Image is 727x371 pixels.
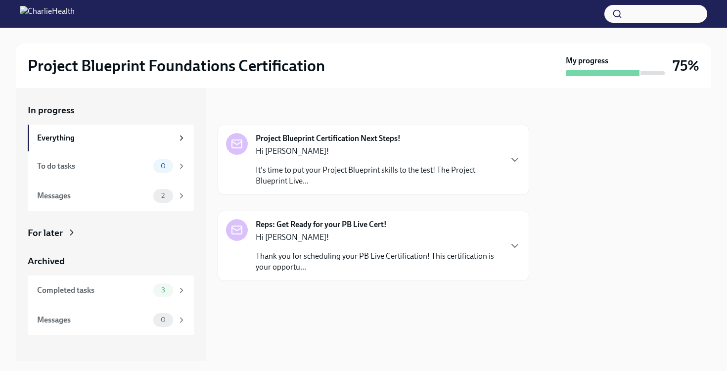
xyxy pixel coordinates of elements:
[37,133,173,143] div: Everything
[37,190,149,201] div: Messages
[28,56,325,76] h2: Project Blueprint Foundations Certification
[256,232,501,243] p: Hi [PERSON_NAME]!
[566,55,608,66] strong: My progress
[37,315,149,325] div: Messages
[218,104,264,117] div: In progress
[256,219,387,230] strong: Reps: Get Ready for your PB Live Cert!
[673,57,699,75] h3: 75%
[155,162,172,170] span: 0
[256,165,501,186] p: It's time to put your Project Blueprint skills to the test! The Project Blueprint Live...
[155,316,172,324] span: 0
[155,192,171,199] span: 2
[155,286,171,294] span: 3
[28,125,194,151] a: Everything
[20,6,75,22] img: CharlieHealth
[28,255,194,268] a: Archived
[256,146,501,157] p: Hi [PERSON_NAME]!
[28,276,194,305] a: Completed tasks3
[256,133,401,144] strong: Project Blueprint Certification Next Steps!
[28,151,194,181] a: To do tasks0
[28,305,194,335] a: Messages0
[37,161,149,172] div: To do tasks
[28,227,194,239] a: For later
[37,285,149,296] div: Completed tasks
[28,227,63,239] div: For later
[28,181,194,211] a: Messages2
[256,251,501,273] p: Thank you for scheduling your PB Live Certification! This certification is your opportu...
[28,104,194,117] a: In progress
